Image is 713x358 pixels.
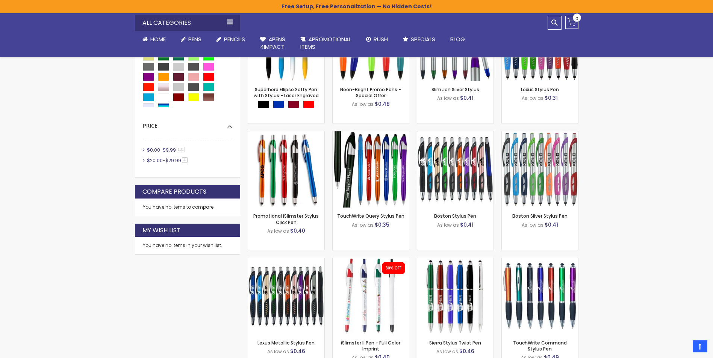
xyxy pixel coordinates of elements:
[145,157,190,164] a: $20.00-$29.994
[565,16,578,29] a: 0
[502,131,578,208] img: Boston Silver Stylus Pen
[460,221,474,229] span: $0.41
[375,100,390,108] span: $0.48
[429,340,481,346] a: Sierra Stylus Twist Pen
[395,31,443,48] a: Specials
[417,258,493,264] a: Sierra Stylus Twist Pen
[209,31,253,48] a: Pencils
[147,147,160,153] span: $0.00
[303,101,314,108] div: Red
[417,131,493,208] img: Boston Stylus Pen
[521,86,559,93] a: Lexus Stylus Pen
[258,101,269,108] div: Black
[431,86,479,93] a: Slim Jen Silver Stylus
[337,213,404,219] a: TouchWrite Query Stylus Pen
[145,147,188,153] a: $0.00-$9.99131
[575,15,578,22] span: 0
[253,31,293,56] a: 4Pens4impact
[502,131,578,137] a: Boston Silver Stylus Pen
[135,199,240,216] div: You have no items to compare.
[333,131,409,208] img: TouchWrite Query Stylus Pen
[434,213,476,219] a: Boston Stylus Pen
[545,221,558,229] span: $0.41
[450,35,465,43] span: Blog
[135,31,173,48] a: Home
[436,348,458,355] span: As low as
[443,31,472,48] a: Blog
[340,86,401,99] a: Neon-Bright Promo Pens - Special Offer
[352,222,374,228] span: As low as
[163,147,176,153] span: $9.99
[437,95,459,101] span: As low as
[188,35,201,43] span: Pens
[437,222,459,228] span: As low as
[293,31,359,56] a: 4PROMOTIONALITEMS
[375,221,389,229] span: $0.35
[341,340,400,352] a: iSlimster II Pen - Full Color Imprint
[142,188,206,196] strong: Compare Products
[512,213,568,219] a: Boston Silver Stylus Pen
[693,340,707,352] a: Top
[182,157,188,163] span: 4
[135,15,240,31] div: All Categories
[254,86,319,99] a: Superhero Ellipse Softy Pen with Stylus - Laser Engraved
[143,242,232,248] div: You have no items in your wish list.
[147,157,163,164] span: $20.00
[333,258,409,334] img: iSlimster II Pen - Full Color Imprint
[288,101,299,108] div: Burgundy
[143,117,232,129] div: Price
[333,131,409,137] a: TouchWrite Query Stylus Pen
[257,340,315,346] a: Lexus Metallic Stylus Pen
[248,258,324,264] a: Lexus Metallic Stylus Pen
[300,35,351,51] span: 4PROMOTIONAL ITEMS
[253,213,319,225] a: Promotional iSlimster Stylus Click Pen
[273,101,284,108] div: Blue
[417,258,493,334] img: Sierra Stylus Twist Pen
[248,131,324,208] img: Promotional iSlimster Stylus Click Pen
[522,95,543,101] span: As low as
[267,348,289,355] span: As low as
[333,258,409,264] a: iSlimster II Pen - Full Color Imprint
[260,35,285,51] span: 4Pens 4impact
[224,35,245,43] span: Pencils
[150,35,166,43] span: Home
[545,94,558,102] span: $0.31
[352,101,374,107] span: As low as
[502,258,578,264] a: TouchWrite Command Stylus Pen
[248,131,324,137] a: Promotional iSlimster Stylus Click Pen
[290,347,305,355] span: $0.46
[460,94,474,102] span: $0.41
[165,157,181,164] span: $29.99
[267,228,289,234] span: As low as
[459,347,474,355] span: $0.46
[374,35,388,43] span: Rush
[177,147,185,152] span: 131
[386,266,401,271] div: 30% OFF
[248,258,324,334] img: Lexus Metallic Stylus Pen
[290,227,305,235] span: $0.40
[513,340,567,352] a: TouchWrite Command Stylus Pen
[411,35,435,43] span: Specials
[522,222,543,228] span: As low as
[359,31,395,48] a: Rush
[142,226,180,235] strong: My Wish List
[417,131,493,137] a: Boston Stylus Pen
[502,258,578,334] img: TouchWrite Command Stylus Pen
[173,31,209,48] a: Pens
